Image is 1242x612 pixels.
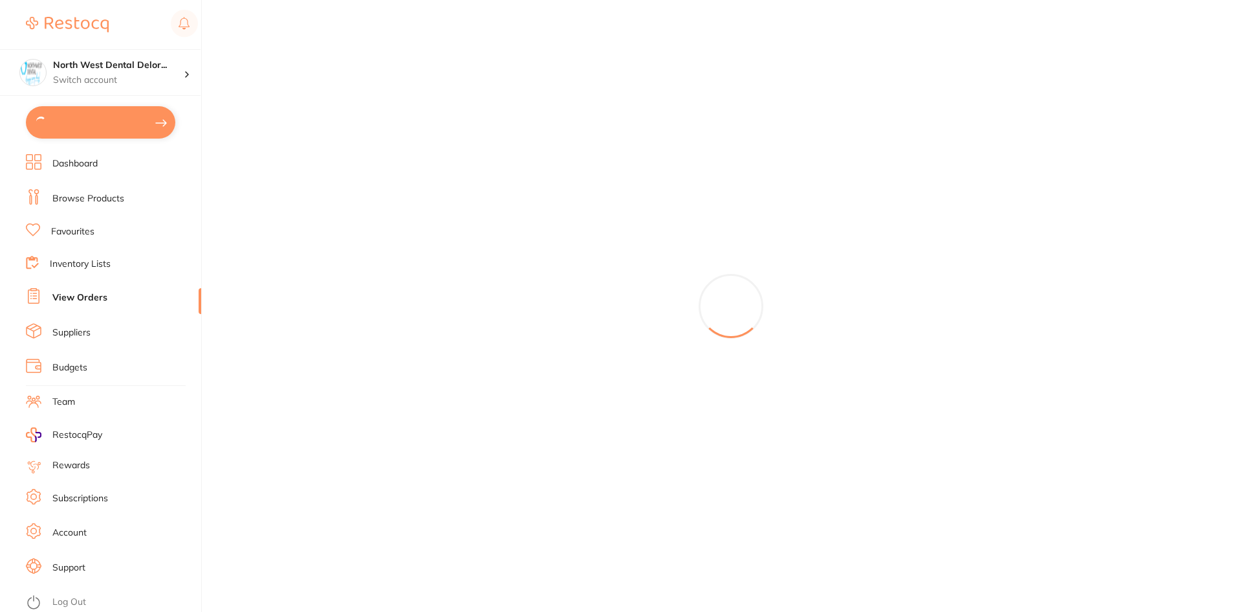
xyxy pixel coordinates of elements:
img: North West Dental Deloraine [20,60,46,85]
a: Budgets [52,361,87,374]
a: Favourites [51,225,94,238]
span: RestocqPay [52,429,102,442]
img: Restocq Logo [26,17,109,32]
h4: North West Dental Deloraine [53,59,184,72]
a: Suppliers [52,326,91,339]
a: Rewards [52,459,90,472]
a: Inventory Lists [50,258,111,271]
p: Switch account [53,74,184,87]
img: RestocqPay [26,427,41,442]
a: RestocqPay [26,427,102,442]
a: Restocq Logo [26,10,109,40]
a: Team [52,396,75,409]
a: Dashboard [52,157,98,170]
a: View Orders [52,291,107,304]
a: Support [52,561,85,574]
a: Account [52,527,87,539]
a: Subscriptions [52,492,108,505]
a: Browse Products [52,192,124,205]
a: Log Out [52,596,86,609]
